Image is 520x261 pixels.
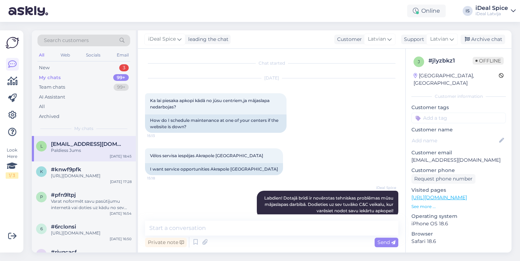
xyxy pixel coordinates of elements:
div: Socials [85,51,102,60]
span: 15:13 [147,133,174,138]
p: Customer name [411,126,506,134]
span: j [418,59,420,64]
div: [URL][DOMAIN_NAME] [51,173,132,179]
span: #pfn9ltpj [51,192,76,198]
div: 3 [119,64,129,71]
div: Customer [334,36,362,43]
div: iDeal Latvija [475,11,508,17]
div: Web [59,51,71,60]
p: Visited pages [411,186,506,194]
div: [DATE] [145,75,398,81]
div: iDeal Spice [475,5,508,11]
div: Extra [411,252,506,259]
p: Operating system [411,213,506,220]
span: My chats [74,125,93,132]
span: #knwf9pfk [51,166,81,173]
span: r [40,251,43,257]
a: iDeal SpiceiDeal Latvija [475,5,516,17]
div: Look Here [6,147,18,179]
div: Chat started [145,60,398,66]
span: Offline [473,57,504,65]
div: My chats [39,74,61,81]
div: How do I schedule maintenance at one of your centers if the website is down? [145,114,287,133]
div: IS [463,6,473,16]
div: [GEOGRAPHIC_DATA], [GEOGRAPHIC_DATA] [414,72,499,87]
p: Customer email [411,149,506,156]
div: Support [401,36,424,43]
div: Paldiess Jums [51,147,132,154]
span: Vēlos servisa iespējas Akrapole [GEOGRAPHIC_DATA] [150,153,263,158]
div: AI Assistant [39,94,65,101]
span: Labdien! Dotajā brīdi ir novērotas tehniskas problēmas mūsu mājaslapas darbībā. Dodieties uz sev ... [264,195,394,213]
div: Email [115,51,130,60]
div: 1 / 3 [6,172,18,179]
p: [EMAIL_ADDRESS][DOMAIN_NAME] [411,156,506,164]
div: New [39,64,50,71]
p: Browser [411,230,506,238]
div: All [39,103,45,110]
span: l [40,143,43,149]
div: Private note [145,238,187,247]
p: Customer tags [411,104,506,111]
div: # jlyzbkz1 [428,57,473,65]
span: iDeal Spice [370,185,396,190]
div: [DATE] 16:54 [110,211,132,216]
div: [DATE] 18:45 [110,154,132,159]
div: Customer information [411,93,506,100]
span: Ka lai piesaka apkopi kādā no jūsu centriem,ja mājaslapa nedarbojas? [150,98,271,109]
span: 6 [40,226,43,231]
div: Archive chat [461,35,505,44]
a: [URL][DOMAIN_NAME] [411,194,467,201]
span: #rjvqcacf [51,249,77,255]
p: Safari 18.6 [411,238,506,245]
span: p [40,194,43,200]
span: k [40,169,43,174]
span: 15:18 [147,176,174,181]
div: Archived [39,113,59,120]
div: leading the chat [185,36,229,43]
span: #6rclonsi [51,224,76,230]
div: 99+ [114,84,129,91]
p: See more ... [411,203,506,210]
span: Latvian [368,35,386,43]
div: [DATE] 17:28 [110,179,132,184]
span: Search customers [44,37,89,44]
div: Request phone number [411,174,475,184]
div: Varat noformēt savu pasūtijumu internetā vai doties uz kādu no sev tuvākajiem C&C veikaliem, kur ... [51,198,132,211]
img: Askly Logo [6,36,19,49]
span: Send [377,239,395,245]
div: Team chats [39,84,65,91]
span: lienegr@icloud.com [51,141,125,147]
div: 99+ [113,74,129,81]
p: iPhone OS 18.6 [411,220,506,227]
div: I want service opportunities Akrapole [GEOGRAPHIC_DATA] [145,163,283,175]
div: Online [407,5,446,17]
div: All [37,51,46,60]
div: [URL][DOMAIN_NAME] [51,230,132,236]
p: Customer phone [411,167,506,174]
div: [DATE] 16:50 [110,236,132,242]
input: Add a tag [411,113,506,123]
span: iDeal Spice [148,35,176,43]
input: Add name [412,137,498,144]
span: Latvian [430,35,448,43]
